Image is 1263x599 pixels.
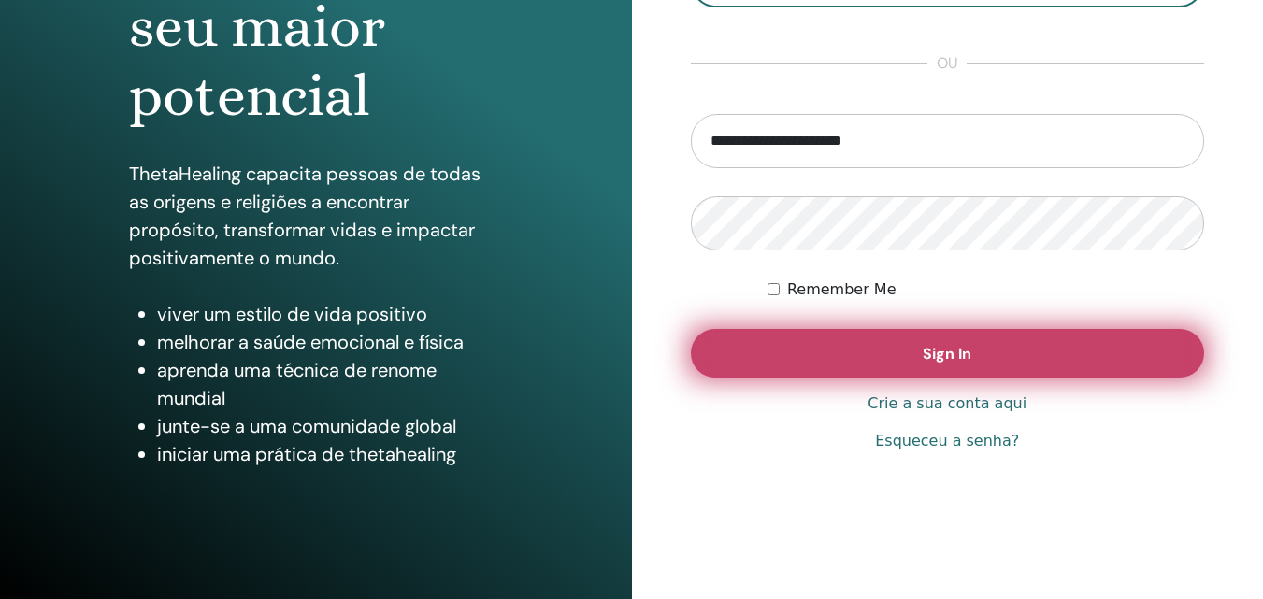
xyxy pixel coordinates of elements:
li: aprenda uma técnica de renome mundial [157,356,503,412]
a: Esqueceu a senha? [875,430,1019,452]
span: Sign In [923,344,971,364]
li: junte-se a uma comunidade global [157,412,503,440]
li: iniciar uma prática de thetahealing [157,440,503,468]
li: melhorar a saúde emocional e física [157,328,503,356]
label: Remember Me [787,278,897,301]
li: viver um estilo de vida positivo [157,300,503,328]
p: ThetaHealing capacita pessoas de todas as origens e religiões a encontrar propósito, transformar ... [129,160,503,272]
div: Keep me authenticated indefinitely or until I manually logout [768,278,1204,301]
a: Crie a sua conta aqui [868,392,1026,415]
span: ou [927,52,967,75]
button: Sign In [691,329,1205,378]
